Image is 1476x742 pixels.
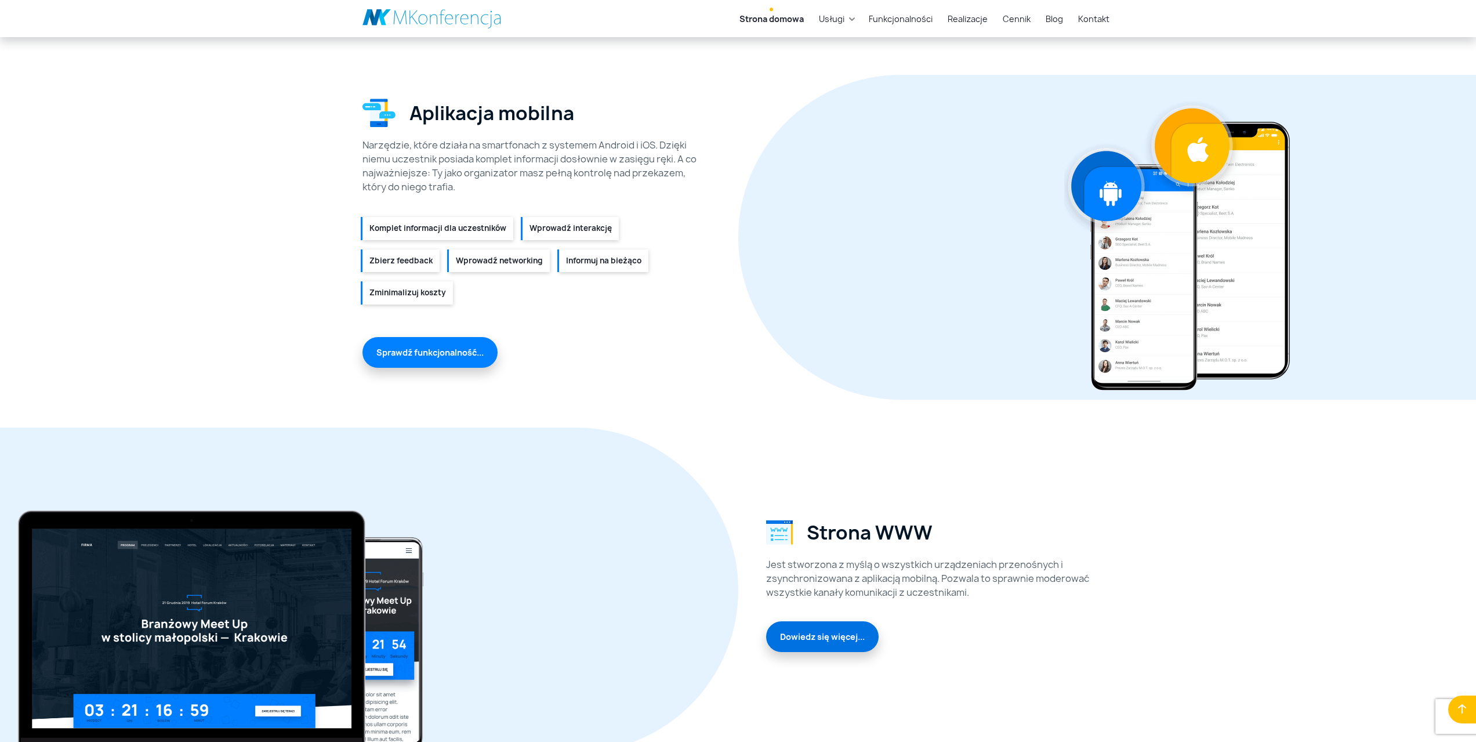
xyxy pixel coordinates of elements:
a: Strona domowa [735,8,808,30]
h2: Aplikacja mobilna [409,102,574,124]
li: Komplet informacji dla uczestników [362,217,513,240]
a: Kontakt [1074,8,1114,30]
h2: Strona WWW [807,522,933,544]
a: Usługi [814,8,849,30]
a: Blog [1041,8,1068,30]
div: Narzędzie, które działa na smartfonach z systemem Android i iOS. Dzięki niemu uczestnik posiada k... [362,138,710,194]
li: Zminimalizuj koszty [362,281,453,305]
li: Informuj na bieżąco [559,249,648,273]
li: Wprowadź interakcję [523,217,619,240]
img: Wróć do początku [1458,704,1466,714]
img: Strona WWW [766,517,793,548]
div: Jest stworzona z myślą o wszystkich urządzeniach przenośnych i zsynchronizowana z aplikacją mobil... [766,558,1114,599]
a: Realizacje [943,8,992,30]
a: Dowiedz się więcej... [766,621,879,652]
a: Sprawdź funkcjonalność... [362,337,498,368]
a: Funkcjonalności [864,8,937,30]
a: Cennik [998,8,1035,30]
img: Aplikacja mobilna [362,97,396,129]
li: Wprowadź networking [449,249,550,273]
li: Zbierz feedback [362,249,440,273]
